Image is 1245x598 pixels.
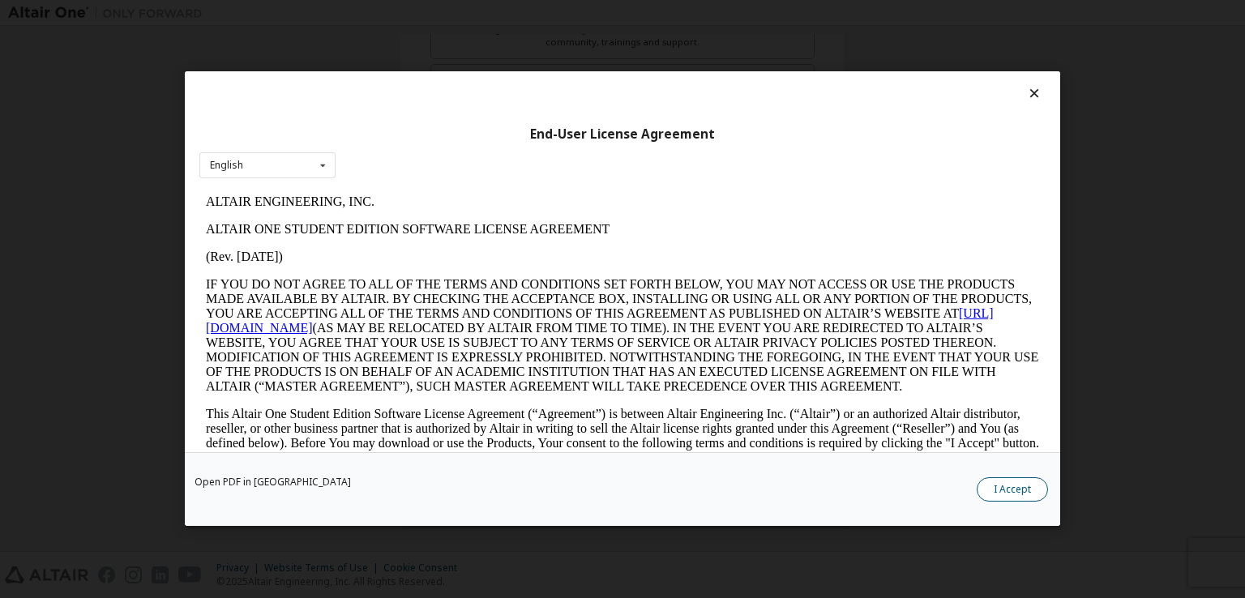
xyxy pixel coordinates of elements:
[6,62,840,76] p: (Rev. [DATE])
[210,160,243,170] div: English
[6,34,840,49] p: ALTAIR ONE STUDENT EDITION SOFTWARE LICENSE AGREEMENT
[6,89,840,206] p: IF YOU DO NOT AGREE TO ALL OF THE TERMS AND CONDITIONS SET FORTH BELOW, YOU MAY NOT ACCESS OR USE...
[6,118,794,147] a: [URL][DOMAIN_NAME]
[199,126,1046,143] div: End-User License Agreement
[195,478,351,488] a: Open PDF in [GEOGRAPHIC_DATA]
[6,6,840,21] p: ALTAIR ENGINEERING, INC.
[6,219,840,277] p: This Altair One Student Edition Software License Agreement (“Agreement”) is between Altair Engine...
[977,478,1048,502] button: I Accept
